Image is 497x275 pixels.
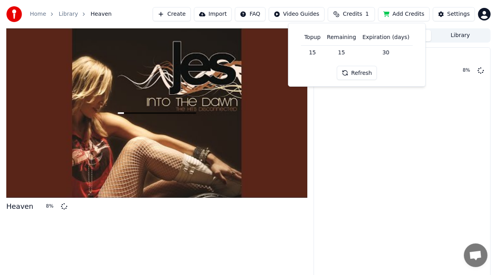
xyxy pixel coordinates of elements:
[30,10,46,18] a: Home
[269,7,325,21] button: Video Guides
[447,10,470,18] div: Settings
[431,30,490,41] button: Library
[153,7,191,21] button: Create
[328,7,375,21] button: Credits1
[359,45,412,59] td: 30
[366,10,369,18] span: 1
[301,45,323,59] td: 15
[235,7,265,21] button: FAQ
[433,7,475,21] button: Settings
[343,10,362,18] span: Credits
[324,45,359,59] td: 15
[46,203,58,210] div: 8 %
[359,30,412,45] th: Expiration (days)
[59,10,78,18] a: Library
[6,6,22,22] img: youka
[194,7,232,21] button: Import
[30,10,112,18] nav: breadcrumb
[463,67,475,74] div: 8 %
[91,10,112,18] span: Heaven
[337,66,377,80] button: Refresh
[378,7,430,21] button: Add Credits
[6,201,33,212] div: Heaven
[301,30,323,45] th: Topup
[464,243,488,267] div: Open chat
[324,30,359,45] th: Remaining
